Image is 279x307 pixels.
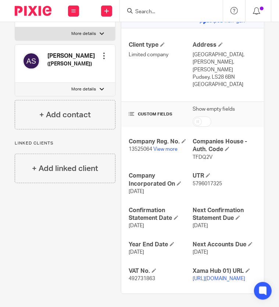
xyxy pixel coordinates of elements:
h4: [PERSON_NAME] [47,52,95,60]
span: 13525064 [129,147,152,152]
span: 5796017325 [193,181,222,186]
span: [DATE] [129,189,144,194]
span: 492731863 [129,276,155,281]
h4: Company Incorporated On [129,172,193,188]
h4: Address [193,41,257,49]
h4: UTR [193,172,257,180]
h4: CUSTOM FIELDS [129,111,193,117]
span: [DATE] [129,250,144,255]
h4: Confirmation Statement Date [129,207,193,222]
p: More details [71,86,96,92]
h4: + Add linked client [32,163,98,174]
p: Linked clients [15,140,115,146]
p: Limited company [129,51,193,58]
span: [DATE] [193,223,208,228]
h4: Xama Hub 01) URL [193,267,257,275]
h4: Year End Date [129,241,193,249]
input: Search [135,9,201,15]
span: [DATE] [129,223,144,228]
label: Show empty fields [193,106,235,113]
span: [DATE] [193,250,208,255]
h4: Company Reg. No. [129,138,193,146]
h4: Next Accounts Due [193,241,257,249]
h4: Next Confirmation Statement Due [193,207,257,222]
p: [GEOGRAPHIC_DATA], [PERSON_NAME], [PERSON_NAME] [193,51,257,74]
p: Pudsey, LS28 6BN [193,74,257,81]
p: [GEOGRAPHIC_DATA] [193,81,257,88]
img: svg%3E [22,52,40,70]
h4: VAT No. [129,267,193,275]
h4: Companies House - Auth. Code [193,138,257,154]
img: Pixie [15,6,51,16]
h4: + Add contact [39,109,91,121]
h4: Client type [129,41,193,49]
p: More details [71,31,96,37]
a: [URL][DOMAIN_NAME] [193,276,245,281]
a: View more [153,147,178,152]
h5: ([PERSON_NAME]) [47,60,95,68]
span: TFDQ2V [193,155,212,160]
